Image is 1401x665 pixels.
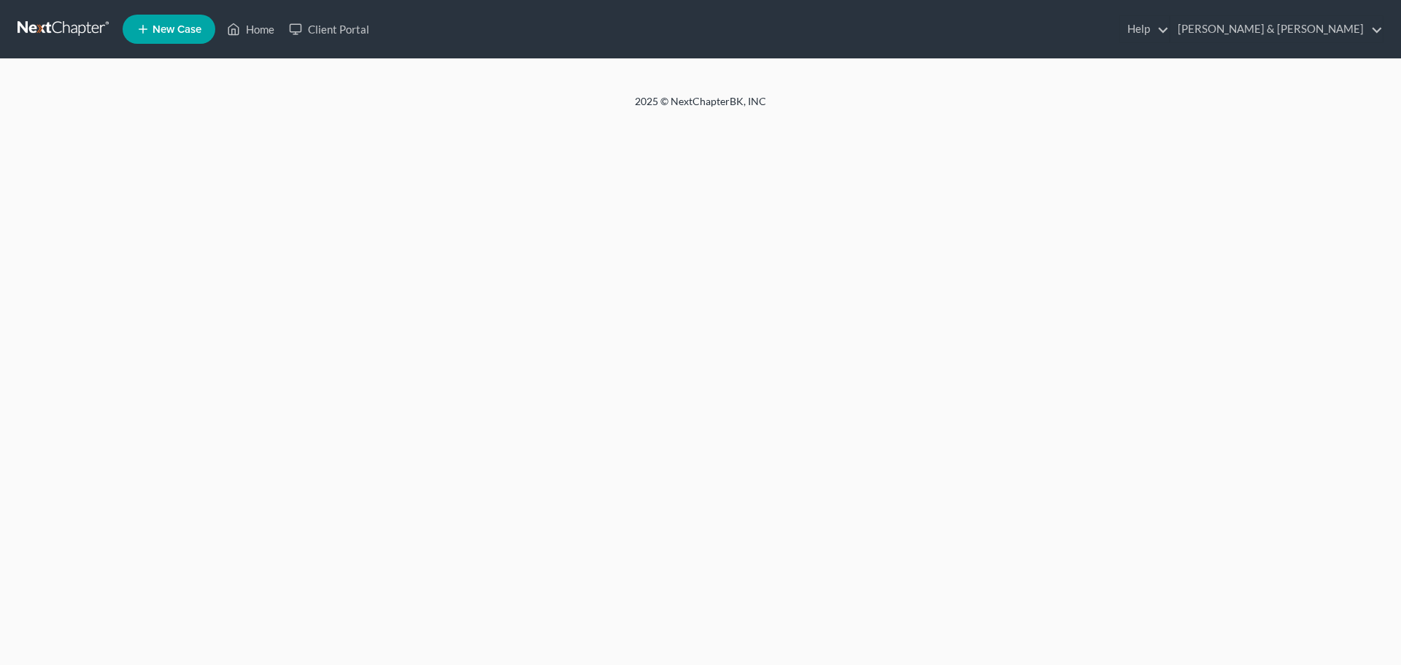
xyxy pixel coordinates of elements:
[1120,16,1169,42] a: Help
[123,15,215,44] new-legal-case-button: New Case
[220,16,282,42] a: Home
[285,94,1116,120] div: 2025 © NextChapterBK, INC
[1170,16,1383,42] a: [PERSON_NAME] & [PERSON_NAME]
[282,16,377,42] a: Client Portal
